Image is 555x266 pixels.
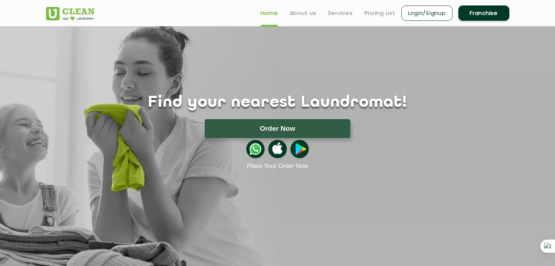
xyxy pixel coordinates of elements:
[46,7,95,20] img: UClean Laundry and Dry Cleaning
[458,5,509,21] a: Franchise
[246,140,265,158] img: whatsappicon.png
[247,163,308,170] a: Place Your Order Now
[290,9,316,17] a: About us
[401,5,452,21] a: Login/Signup
[261,9,278,17] a: Home
[328,9,353,17] a: Services
[365,9,396,17] a: Pricing List
[41,94,515,112] h1: Find your nearest Laundromat!
[205,119,350,138] button: Order Now
[268,140,286,158] img: apple-icon.png
[290,140,309,158] img: playstoreicon.png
